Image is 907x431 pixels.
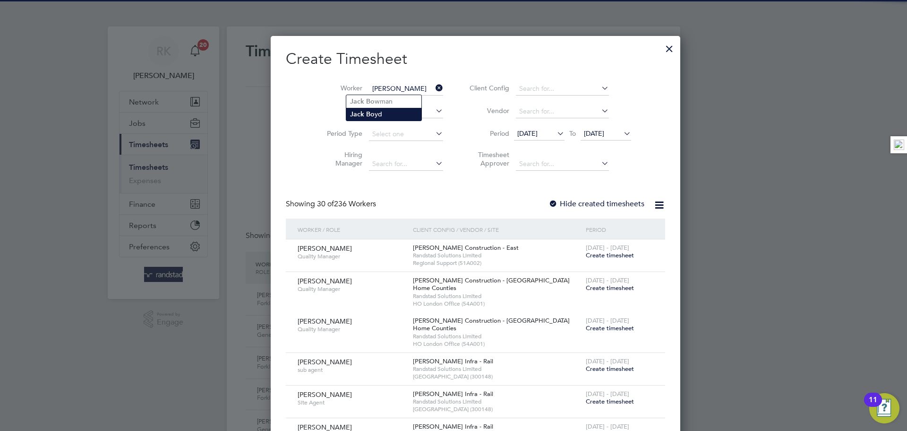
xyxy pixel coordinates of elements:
[413,259,581,267] span: Regional Support (51A002)
[413,333,581,340] span: Randstad Solutions Limited
[413,276,570,292] span: [PERSON_NAME] Construction - [GEOGRAPHIC_DATA] Home Counties
[869,400,877,412] div: 11
[583,219,656,240] div: Period
[298,285,406,293] span: Quality Manager
[298,244,352,253] span: [PERSON_NAME]
[369,82,443,96] input: Search for...
[516,82,609,96] input: Search for...
[586,397,634,405] span: Create timesheet
[413,390,493,398] span: [PERSON_NAME] Infra - Rail
[320,150,362,167] label: Hiring Manager
[298,325,406,333] span: Quality Manager
[413,422,493,431] span: [PERSON_NAME] Infra - Rail
[366,110,375,118] b: Bo
[346,95,421,108] li: wman
[298,253,406,260] span: Quality Manager
[413,252,581,259] span: Randstad Solutions Limited
[413,405,581,413] span: [GEOGRAPHIC_DATA] (300148)
[566,127,579,140] span: To
[517,129,538,138] span: [DATE]
[298,277,352,285] span: [PERSON_NAME]
[586,276,629,284] span: [DATE] - [DATE]
[295,219,411,240] div: Worker / Role
[320,84,362,92] label: Worker
[586,390,629,398] span: [DATE] - [DATE]
[298,390,352,399] span: [PERSON_NAME]
[586,244,629,252] span: [DATE] - [DATE]
[586,365,634,373] span: Create timesheet
[586,251,634,259] span: Create timesheet
[369,128,443,141] input: Select one
[366,97,375,106] b: Bo
[413,373,581,380] span: [GEOGRAPHIC_DATA] (300148)
[516,105,609,118] input: Search for...
[298,366,406,374] span: sub agent
[467,129,509,138] label: Period
[286,49,665,69] h2: Create Timesheet
[411,219,583,240] div: Client Config / Vendor / Site
[413,340,581,348] span: HO London Office (54A001)
[298,399,406,406] span: Site Agent
[317,199,376,209] span: 236 Workers
[286,199,378,209] div: Showing
[413,292,581,300] span: Randstad Solutions Limited
[586,317,629,325] span: [DATE] - [DATE]
[869,393,899,423] button: Open Resource Center, 11 new notifications
[320,129,362,138] label: Period Type
[586,357,629,365] span: [DATE] - [DATE]
[413,300,581,308] span: HO London Office (54A001)
[317,199,334,209] span: 30 of
[413,398,581,405] span: Randstad Solutions Limited
[586,324,634,332] span: Create timesheet
[584,129,604,138] span: [DATE]
[548,199,644,209] label: Hide created timesheets
[413,317,570,333] span: [PERSON_NAME] Construction - [GEOGRAPHIC_DATA] Home Counties
[413,357,493,365] span: [PERSON_NAME] Infra - Rail
[516,158,609,171] input: Search for...
[298,358,352,366] span: [PERSON_NAME]
[346,108,421,121] li: yd
[298,317,352,325] span: [PERSON_NAME]
[586,284,634,292] span: Create timesheet
[413,244,519,252] span: [PERSON_NAME] Construction - East
[586,422,629,431] span: [DATE] - [DATE]
[350,97,364,106] b: Jack
[467,150,509,167] label: Timesheet Approver
[320,106,362,115] label: Site
[369,158,443,171] input: Search for...
[350,110,364,118] b: Jack
[467,84,509,92] label: Client Config
[467,106,509,115] label: Vendor
[413,365,581,373] span: Randstad Solutions Limited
